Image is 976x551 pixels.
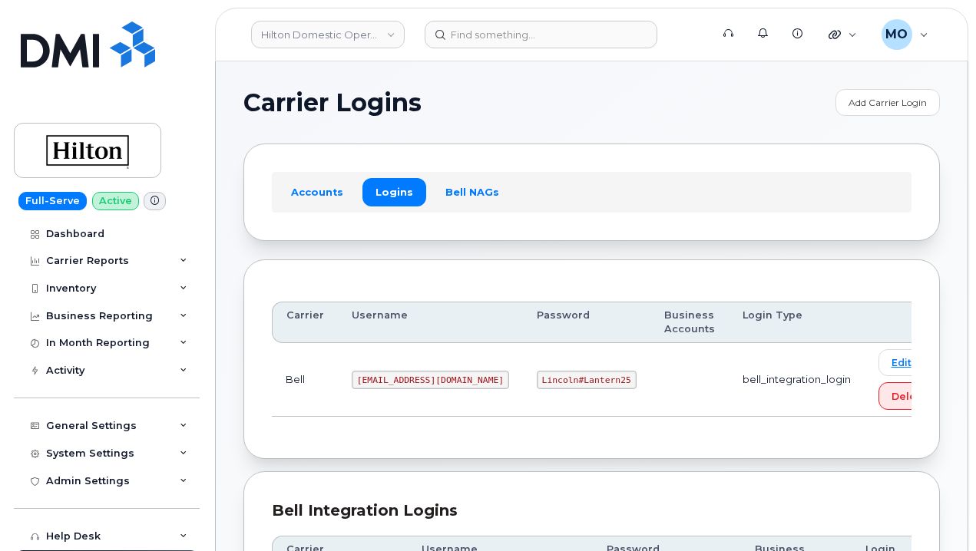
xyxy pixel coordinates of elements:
[272,500,911,522] div: Bell Integration Logins
[523,302,650,344] th: Password
[352,371,509,389] code: [EMAIL_ADDRESS][DOMAIN_NAME]
[878,349,925,376] a: Edit
[835,89,940,116] a: Add Carrier Login
[278,178,356,206] a: Accounts
[650,302,729,344] th: Business Accounts
[362,178,426,206] a: Logins
[243,91,422,114] span: Carrier Logins
[909,484,964,539] iframe: Messenger Launcher
[729,302,865,344] th: Login Type
[338,302,523,344] th: Username
[272,343,338,417] td: Bell
[432,178,512,206] a: Bell NAGs
[537,371,637,389] code: Lincoln#Lantern25
[272,302,338,344] th: Carrier
[892,389,927,404] span: Delete
[878,382,940,410] button: Delete
[729,343,865,417] td: bell_integration_login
